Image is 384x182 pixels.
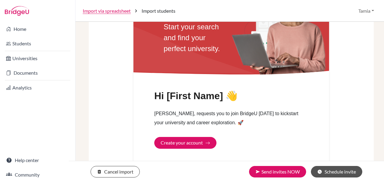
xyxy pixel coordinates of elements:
[97,169,102,174] i: delete
[117,18,268,74] img: Email reflection background
[311,166,362,177] button: Schedule invite
[1,82,74,94] a: Analytics
[1,169,74,181] a: Community
[249,166,306,177] button: Send invites NOW
[1,23,74,35] a: Home
[5,6,29,16] img: Bridge-U
[133,8,139,14] i: chevron_right
[1,154,74,166] a: Help center
[83,7,131,15] a: Import via spreadsheet
[91,166,140,177] button: Cancel import
[1,52,74,64] a: Universities
[164,11,228,54] h2: Welcome to Start your search and find your perfect university.
[1,37,74,50] a: Students
[1,67,74,79] a: Documents
[154,109,308,127] p: [PERSON_NAME], requests you to join BridgeU [DATE] to kickstart your university and career explor...
[154,90,238,102] h1: Hi [First Name] 👋
[356,5,377,17] button: Tamia
[255,169,260,174] i: send
[317,169,322,174] i: schedule
[142,7,175,15] span: Import students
